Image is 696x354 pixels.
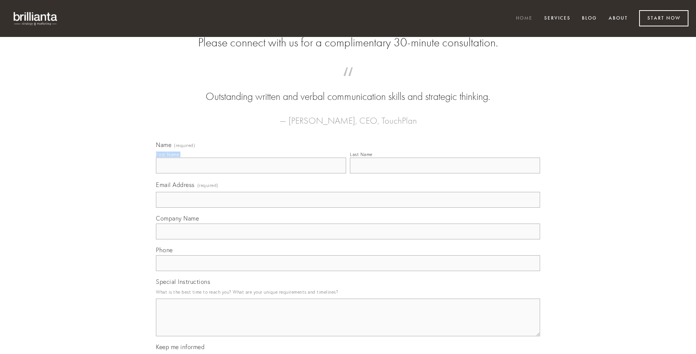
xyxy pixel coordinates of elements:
[156,181,195,188] span: Email Address
[168,75,528,104] blockquote: Outstanding written and verbal communication skills and strategic thinking.
[156,287,540,297] p: What is the best time to reach you? What are your unique requirements and timelines?
[8,8,64,29] img: brillianta - research, strategy, marketing
[156,141,171,149] span: Name
[604,12,633,25] a: About
[156,35,540,50] h2: Please connect with us for a complimentary 30-minute consultation.
[511,12,537,25] a: Home
[539,12,575,25] a: Services
[174,143,195,148] span: (required)
[639,10,688,26] a: Start Now
[156,246,173,254] span: Phone
[577,12,602,25] a: Blog
[156,215,199,222] span: Company Name
[156,278,210,285] span: Special Instructions
[156,152,179,157] div: First Name
[168,75,528,89] span: “
[197,180,218,190] span: (required)
[156,343,205,351] span: Keep me informed
[168,104,528,128] figcaption: — [PERSON_NAME], CEO, TouchPlan
[350,152,372,157] div: Last Name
